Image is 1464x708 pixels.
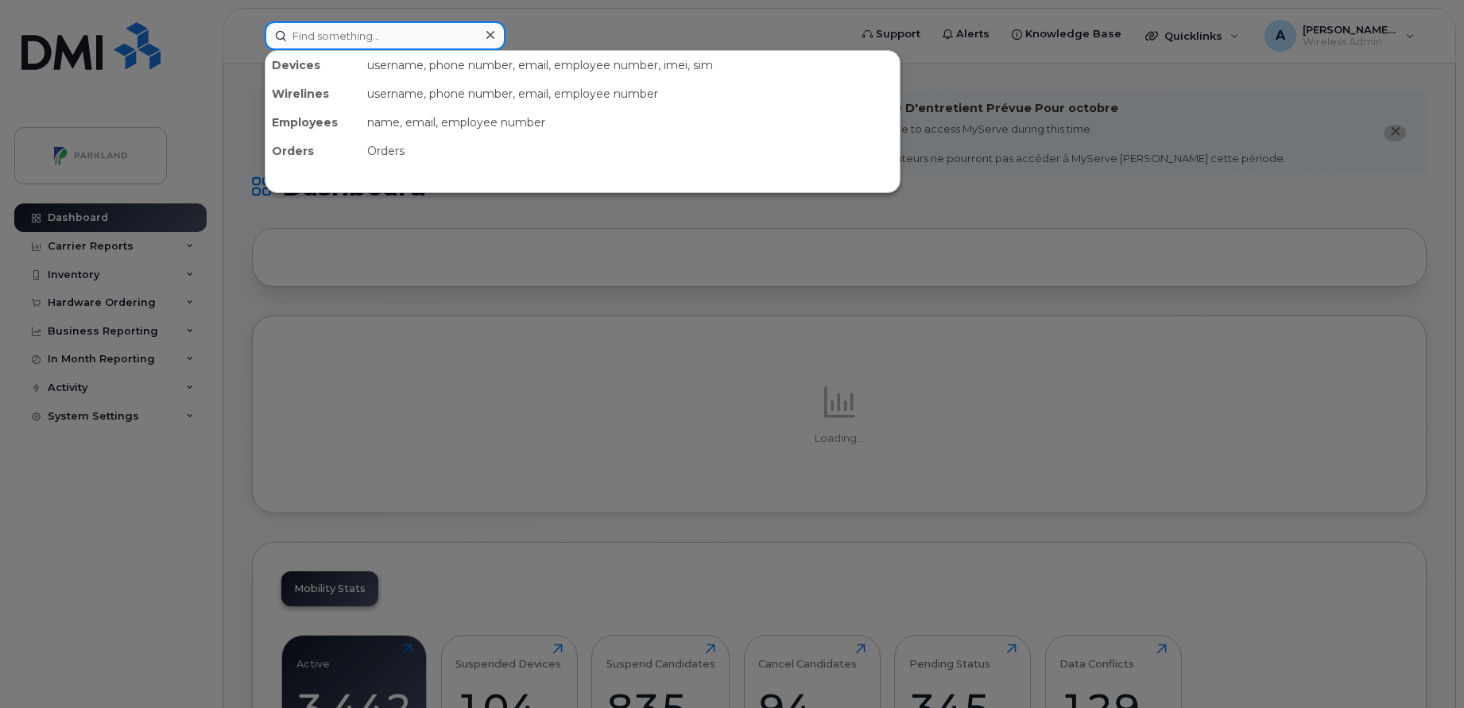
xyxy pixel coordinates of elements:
div: name, email, employee number [361,108,900,137]
div: Devices [265,51,361,79]
div: Orders [361,137,900,165]
div: Orders [265,137,361,165]
div: Wirelines [265,79,361,108]
div: username, phone number, email, employee number, imei, sim [361,51,900,79]
div: username, phone number, email, employee number [361,79,900,108]
div: Employees [265,108,361,137]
